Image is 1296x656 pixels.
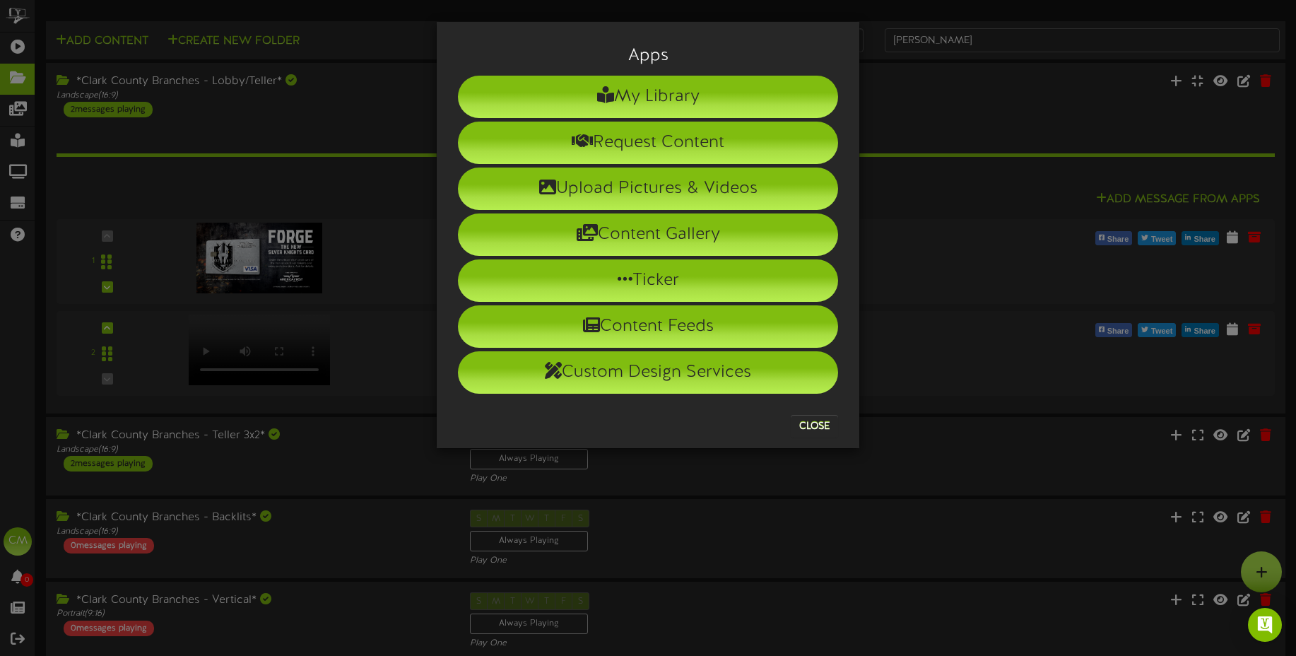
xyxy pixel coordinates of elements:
[458,259,838,302] li: Ticker
[1248,608,1282,642] div: Open Intercom Messenger
[458,122,838,164] li: Request Content
[458,76,838,118] li: My Library
[458,168,838,210] li: Upload Pictures & Videos
[458,47,838,65] h3: Apps
[458,305,838,348] li: Content Feeds
[458,351,838,394] li: Custom Design Services
[791,415,838,438] button: Close
[458,213,838,256] li: Content Gallery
